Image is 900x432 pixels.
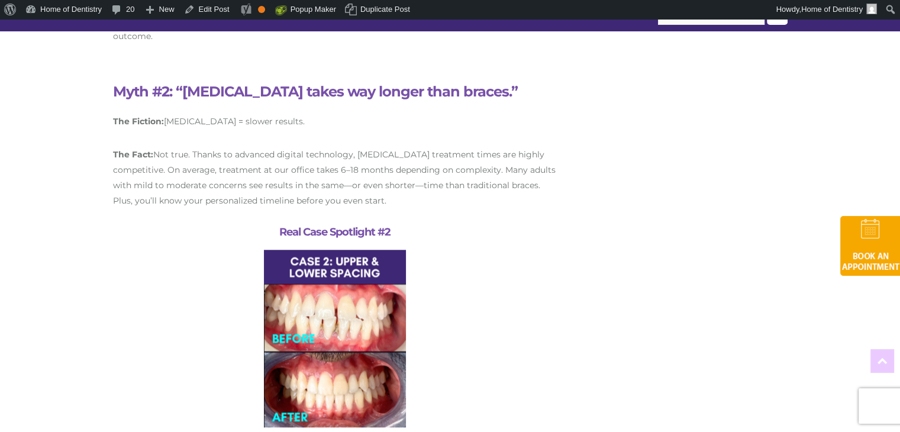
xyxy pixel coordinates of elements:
[113,149,556,206] span: Not true. Thanks to advanced digital technology, [MEDICAL_DATA] treatment times are highly compet...
[279,225,391,238] b: Real Case Spotlight #2
[113,149,153,160] b: The Fact:
[113,83,518,100] b: Myth #2: “[MEDICAL_DATA] takes way longer than braces.”
[870,349,894,373] a: Top
[840,216,900,276] img: book-an-appointment-hod-gld.png
[164,116,305,127] span: [MEDICAL_DATA] = slower results.
[113,15,554,41] span: The result? A beautifully balanced smile and a very happy patient who expressed high satisfaction...
[113,116,164,127] b: The Fiction:
[801,5,863,14] span: Home of Dentistry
